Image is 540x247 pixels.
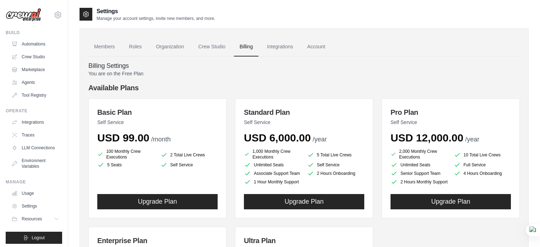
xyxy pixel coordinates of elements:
h4: Billing Settings [88,62,520,70]
li: Unlimited Seats [391,161,448,168]
li: 2,000 Monthly Crew Executions [391,149,448,160]
span: USD 99.00 [97,132,149,144]
span: /year [312,136,327,143]
h4: Available Plans [88,83,520,93]
span: USD 6,000.00 [244,132,311,144]
span: /month [151,136,171,143]
li: 5 Total Live Crews [307,150,365,160]
div: Operate [6,108,62,114]
li: 4 Hours Onboarding [454,170,511,177]
li: 5 Seats [97,161,155,168]
a: Integrations [261,37,299,57]
button: Resources [9,213,62,225]
h3: Enterprise Plan [97,236,218,246]
a: Crew Studio [9,51,62,63]
li: Self Service [160,161,218,168]
p: Manage your account settings, invite new members, and more. [97,16,215,21]
button: Upgrade Plan [244,194,364,209]
li: Self Service [307,161,365,168]
a: Integrations [9,117,62,128]
h3: Ultra Plan [244,236,364,246]
p: Self Service [391,119,511,126]
a: Billing [234,37,258,57]
a: Traces [9,129,62,141]
li: 100 Monthly Crew Executions [97,149,155,160]
a: Agents [9,77,62,88]
li: 2 Hours Monthly Support [391,178,448,186]
div: Build [6,30,62,36]
li: 10 Total Live Crews [454,150,511,160]
a: Tool Registry [9,90,62,101]
li: 2 Hours Onboarding [307,170,365,177]
button: Upgrade Plan [391,194,511,209]
a: Roles [123,37,147,57]
img: Logo [6,8,41,22]
a: Settings [9,200,62,212]
li: Associate Support Team [244,170,301,177]
div: Manage [6,179,62,185]
h3: Pro Plan [391,107,511,117]
span: Logout [32,235,45,241]
a: Account [301,37,331,57]
li: 1 Hour Monthly Support [244,178,301,186]
a: Environment Variables [9,155,62,172]
span: Resources [22,216,42,222]
h3: Standard Plan [244,107,364,117]
p: Self Service [97,119,218,126]
button: Logout [6,232,62,244]
a: Organization [150,37,190,57]
li: Senior Support Team [391,170,448,177]
a: Usage [9,188,62,199]
span: /year [465,136,479,143]
li: Full Service [454,161,511,168]
p: You are on the Free Plan [88,70,520,77]
button: Upgrade Plan [97,194,218,209]
li: 2 Total Live Crews [160,150,218,160]
li: 1,000 Monthly Crew Executions [244,149,301,160]
p: Self Service [244,119,364,126]
a: Crew Studio [193,37,231,57]
span: USD 12,000.00 [391,132,463,144]
h3: Basic Plan [97,107,218,117]
h2: Settings [97,7,215,16]
li: Unlimited Seats [244,161,301,168]
a: LLM Connections [9,142,62,154]
a: Automations [9,38,62,50]
a: Marketplace [9,64,62,75]
a: Members [88,37,120,57]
